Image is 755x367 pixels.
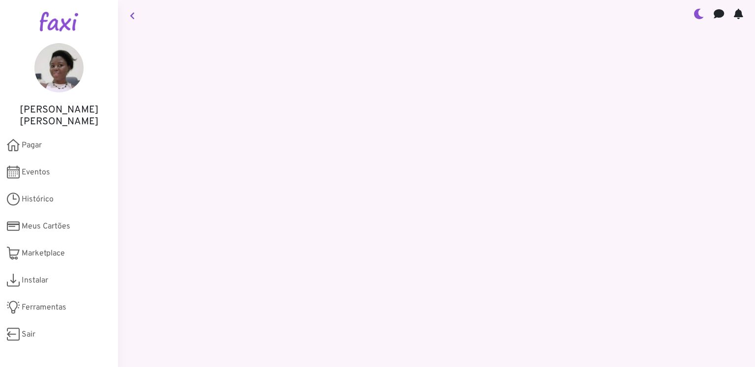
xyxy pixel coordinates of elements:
[22,248,65,259] span: Marketplace
[22,194,54,205] span: Histórico
[22,329,35,340] span: Sair
[22,221,70,232] span: Meus Cartões
[22,302,66,313] span: Ferramentas
[15,104,103,128] h5: [PERSON_NAME] [PERSON_NAME]
[22,275,48,286] span: Instalar
[22,167,50,178] span: Eventos
[22,140,42,151] span: Pagar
